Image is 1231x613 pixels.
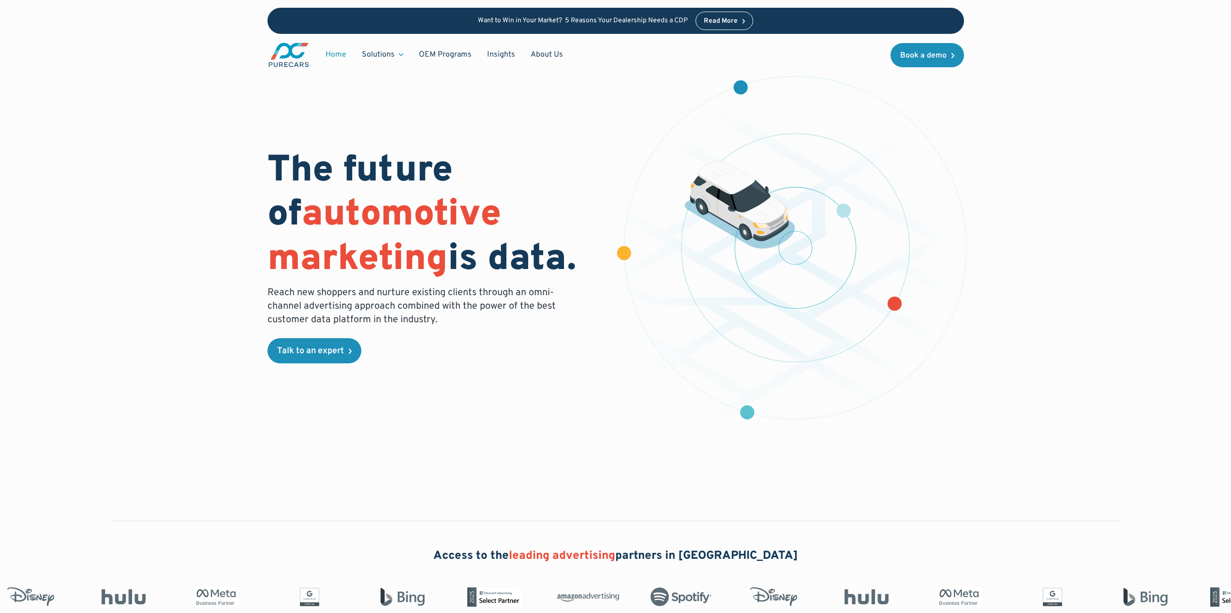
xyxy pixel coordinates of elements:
[478,17,688,25] p: Want to Win in Your Market? 5 Reasons Your Dealership Needs a CDP
[185,587,247,607] img: Meta Business Partner
[267,42,310,68] img: purecars logo
[464,587,526,607] img: Microsoft Advertising Partner
[523,45,571,64] a: About Us
[267,286,562,327] p: Reach new shoppers and nurture existing clients through an omni-channel advertising approach comb...
[411,45,479,64] a: OEM Programs
[433,548,798,565] h2: Access to the partners in [GEOGRAPHIC_DATA]
[1114,587,1176,607] img: Bing
[267,42,310,68] a: main
[318,45,354,64] a: Home
[267,338,361,363] a: Talk to an expert
[835,589,897,605] img: Hulu
[92,589,154,605] img: Hulu
[742,587,804,607] img: Disney
[890,43,964,67] a: Book a demo
[267,192,501,283] span: automotive marketing
[362,49,395,60] div: Solutions
[704,18,738,25] div: Read More
[696,12,754,30] a: Read More
[277,347,344,356] div: Talk to an expert
[557,589,619,605] img: Amazon Advertising
[371,587,433,607] img: Bing
[928,587,990,607] img: Meta Business Partner
[278,587,340,607] img: Google Partner
[267,150,604,282] h1: The future of is data.
[684,161,796,249] img: illustration of a vehicle
[1021,587,1083,607] img: Google Partner
[509,549,615,563] span: leading advertising
[900,52,947,60] div: Book a demo
[650,587,712,607] img: Spotify
[479,45,523,64] a: Insights
[354,45,411,64] div: Solutions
